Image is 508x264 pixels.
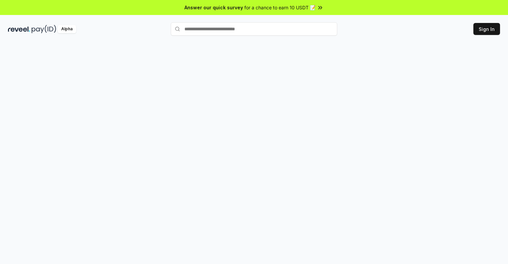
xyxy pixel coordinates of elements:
[473,23,500,35] button: Sign In
[184,4,243,11] span: Answer our quick survey
[58,25,76,33] div: Alpha
[8,25,30,33] img: reveel_dark
[32,25,56,33] img: pay_id
[244,4,316,11] span: for a chance to earn 10 USDT 📝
